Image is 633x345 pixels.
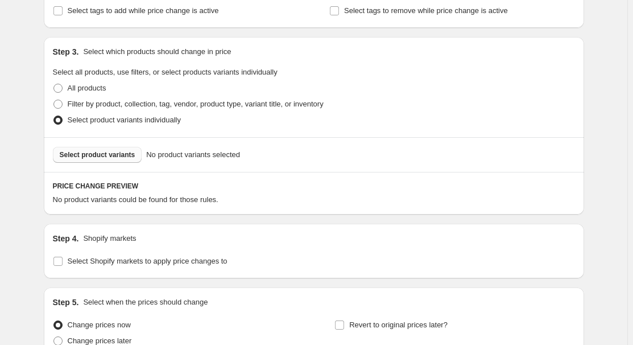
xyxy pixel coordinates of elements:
[68,321,131,329] span: Change prices now
[68,6,219,15] span: Select tags to add while price change is active
[68,336,132,345] span: Change prices later
[146,149,240,161] span: No product variants selected
[83,46,231,57] p: Select which products should change in price
[68,116,181,124] span: Select product variants individually
[68,257,227,265] span: Select Shopify markets to apply price changes to
[68,100,324,108] span: Filter by product, collection, tag, vendor, product type, variant title, or inventory
[68,84,106,92] span: All products
[60,150,135,159] span: Select product variants
[83,297,208,308] p: Select when the prices should change
[53,147,142,163] button: Select product variants
[53,233,79,244] h2: Step 4.
[53,297,79,308] h2: Step 5.
[83,233,136,244] p: Shopify markets
[53,68,278,76] span: Select all products, use filters, or select products variants individually
[53,46,79,57] h2: Step 3.
[53,195,218,204] span: No product variants could be found for those rules.
[344,6,508,15] span: Select tags to remove while price change is active
[53,182,575,191] h6: PRICE CHANGE PREVIEW
[349,321,448,329] span: Revert to original prices later?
